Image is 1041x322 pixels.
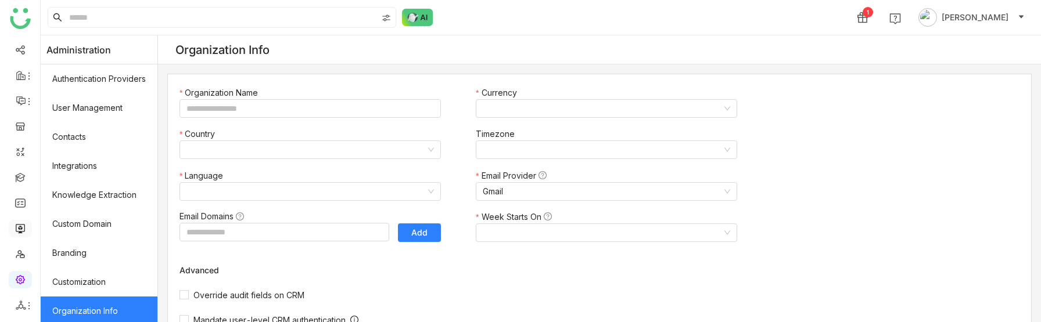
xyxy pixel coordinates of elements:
[41,209,157,238] a: Custom Domain
[863,7,873,17] div: 1
[10,8,31,29] img: logo
[46,35,111,64] span: Administration
[41,267,157,296] a: Customization
[476,211,557,223] label: Week Starts On
[189,290,309,300] span: Override audit fields on CRM
[41,122,157,151] a: Contacts
[180,169,229,182] label: Language
[398,223,441,242] button: Add
[41,180,157,209] a: Knowledge Extraction
[180,210,250,223] label: Email Domains
[918,8,937,27] img: avatar
[476,128,520,140] label: Timezone
[175,43,270,57] div: Organization Info
[476,86,522,99] label: Currency
[41,64,157,93] a: Authentication Providers
[402,9,433,26] img: ask-buddy-normal.svg
[41,93,157,122] a: User Management
[180,86,264,99] label: Organization Name
[41,238,157,267] a: Branding
[942,11,1008,24] span: [PERSON_NAME]
[483,183,730,200] nz-select-item: Gmail
[889,13,901,24] img: help.svg
[476,169,552,182] label: Email Provider
[41,151,157,180] a: Integrations
[180,265,760,275] div: Advanced
[916,8,1027,27] button: [PERSON_NAME]
[180,128,221,140] label: Country
[382,13,391,23] img: search-type.svg
[411,227,428,238] span: Add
